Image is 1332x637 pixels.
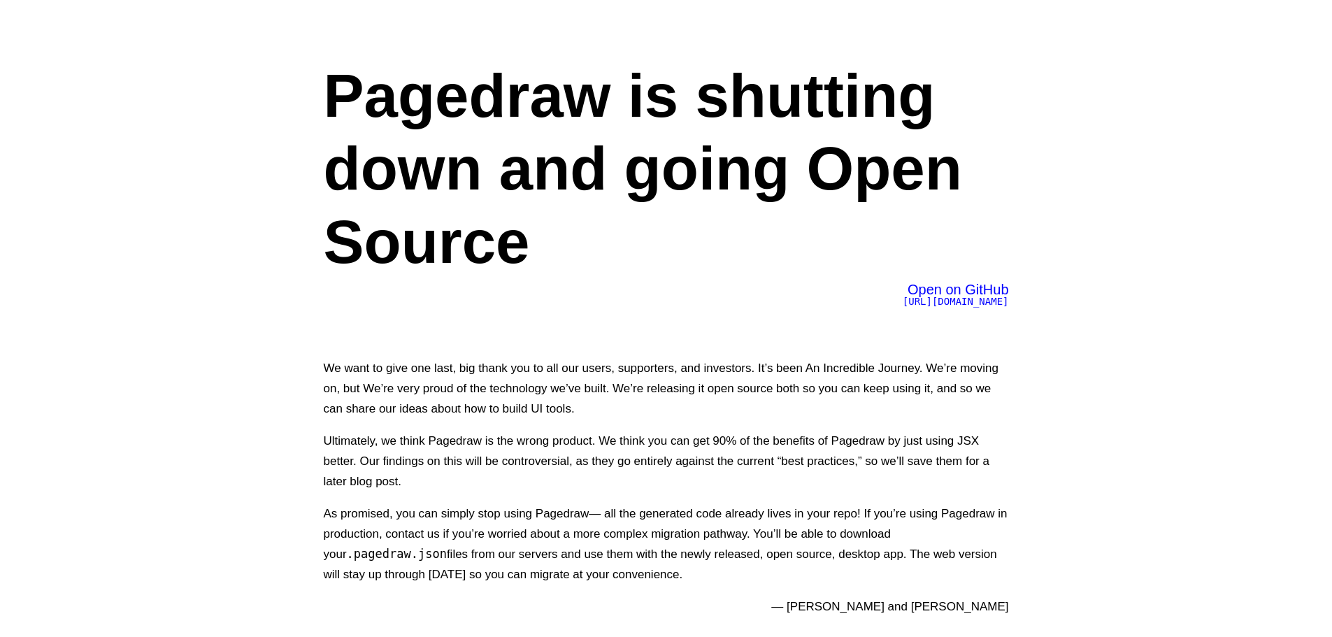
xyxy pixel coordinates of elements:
[324,59,1009,278] h1: Pagedraw is shutting down and going Open Source
[903,296,1009,307] span: [URL][DOMAIN_NAME]
[908,282,1009,297] span: Open on GitHub
[324,358,1009,419] p: We want to give one last, big thank you to all our users, supporters, and investors. It’s been An...
[903,285,1009,307] a: Open on GitHub[URL][DOMAIN_NAME]
[324,596,1009,617] p: — [PERSON_NAME] and [PERSON_NAME]
[324,431,1009,492] p: Ultimately, we think Pagedraw is the wrong product. We think you can get 90% of the benefits of P...
[347,547,447,561] code: .pagedraw.json
[324,503,1009,585] p: As promised, you can simply stop using Pagedraw— all the generated code already lives in your rep...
